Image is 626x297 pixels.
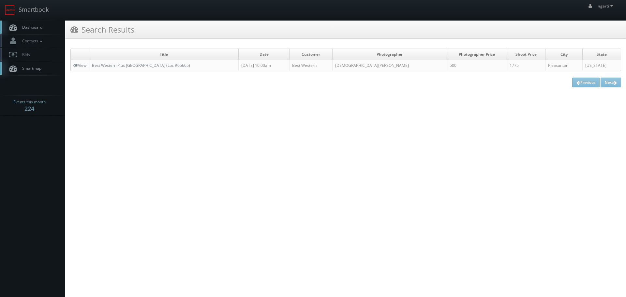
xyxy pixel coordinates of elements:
td: [US_STATE] [583,60,621,71]
span: Dashboard [19,24,42,30]
span: Events this month [13,99,46,105]
td: 1775 [507,60,545,71]
td: [DATE] 10:00am [239,60,290,71]
td: Shoot Price [507,49,545,60]
td: Pleasanton [545,60,583,71]
td: Title [89,49,239,60]
td: City [545,49,583,60]
td: Photographer [333,49,447,60]
a: View [73,63,86,68]
strong: 224 [24,105,34,112]
td: Photographer Price [447,49,507,60]
td: Customer [289,49,333,60]
span: Smartmap [19,66,41,71]
img: smartbook-logo.png [5,5,15,15]
h3: Search Results [70,24,134,35]
span: Bids [19,52,30,57]
span: Contacts [19,38,44,44]
td: Best Western [289,60,333,71]
td: 500 [447,60,507,71]
td: Date [239,49,290,60]
td: [DEMOGRAPHIC_DATA][PERSON_NAME] [333,60,447,71]
a: Best Western Plus [GEOGRAPHIC_DATA] (Loc #05665) [92,63,190,68]
td: State [583,49,621,60]
span: ngarti [598,3,615,9]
